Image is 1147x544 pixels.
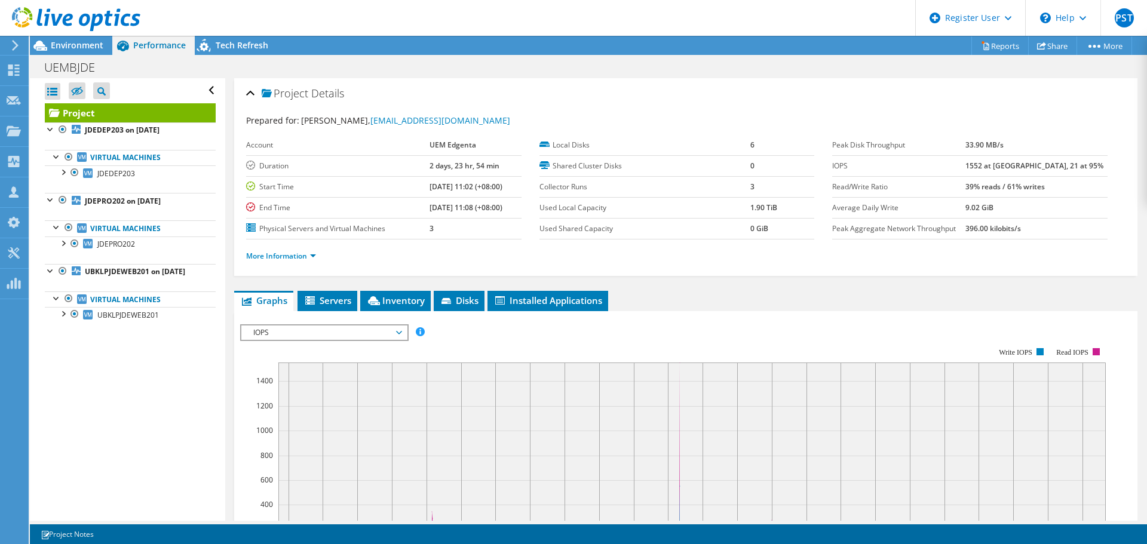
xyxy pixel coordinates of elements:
text: 1400 [256,376,273,386]
text: 600 [260,475,273,485]
span: Inventory [366,294,425,306]
a: More Information [246,251,316,261]
a: JDEPRO202 on [DATE] [45,193,216,208]
b: 33.90 MB/s [965,140,1004,150]
label: Shared Cluster Disks [539,160,750,172]
span: Details [311,86,344,100]
label: Prepared for: [246,115,299,126]
a: Virtual Machines [45,291,216,307]
label: Read/Write Ratio [832,181,965,193]
span: Graphs [240,294,287,306]
text: 800 [260,450,273,460]
span: [PERSON_NAME], [301,115,510,126]
a: Virtual Machines [45,150,216,165]
label: Start Time [246,181,430,193]
b: JDEPRO202 on [DATE] [85,196,161,206]
b: UBKLPJDEWEB201 on [DATE] [85,266,185,276]
b: 0 [750,161,755,171]
span: PST [1115,8,1134,27]
b: [DATE] 11:08 (+08:00) [430,202,502,213]
b: 2 days, 23 hr, 54 min [430,161,499,171]
svg: \n [1040,13,1051,23]
span: Performance [133,39,186,51]
b: 3 [750,182,755,192]
a: Virtual Machines [45,220,216,236]
span: Installed Applications [493,294,602,306]
b: 1552 at [GEOGRAPHIC_DATA], 21 at 95% [965,161,1103,171]
label: Peak Aggregate Network Throughput [832,223,965,235]
label: Local Disks [539,139,750,151]
label: Account [246,139,430,151]
a: UBKLPJDEWEB201 [45,307,216,322]
label: End Time [246,202,430,214]
b: 1.90 TiB [750,202,777,213]
text: 1000 [256,425,273,435]
h1: UEMBJDE [39,61,114,74]
text: Read IOPS [1057,348,1089,356]
span: JDEDEP203 [97,168,135,179]
label: Duration [246,160,430,172]
b: 9.02 GiB [965,202,993,213]
label: Used Shared Capacity [539,223,750,235]
label: Collector Runs [539,181,750,193]
a: JDEDEP203 [45,165,216,181]
a: [EMAIL_ADDRESS][DOMAIN_NAME] [370,115,510,126]
span: Disks [440,294,479,306]
span: Project [262,88,308,100]
a: JDEDEP203 on [DATE] [45,122,216,138]
span: UBKLPJDEWEB201 [97,310,159,320]
label: Average Daily Write [832,202,965,214]
a: Share [1028,36,1077,55]
a: Reports [971,36,1029,55]
a: Project [45,103,216,122]
text: 1200 [256,401,273,411]
label: IOPS [832,160,965,172]
b: UEM Edgenta [430,140,476,150]
b: 39% reads / 61% writes [965,182,1045,192]
text: Write IOPS [999,348,1032,356]
label: Peak Disk Throughput [832,139,965,151]
a: UBKLPJDEWEB201 on [DATE] [45,264,216,279]
a: More [1077,36,1132,55]
label: Used Local Capacity [539,202,750,214]
b: 3 [430,223,434,233]
b: 6 [750,140,755,150]
a: JDEPRO202 [45,236,216,252]
text: 400 [260,499,273,509]
b: [DATE] 11:02 (+08:00) [430,182,502,192]
b: JDEDEP203 on [DATE] [85,125,160,135]
b: 0 GiB [750,223,768,233]
label: Physical Servers and Virtual Machines [246,223,430,235]
a: Project Notes [32,527,102,542]
span: Environment [51,39,103,51]
span: Tech Refresh [216,39,268,51]
b: 396.00 kilobits/s [965,223,1021,233]
span: IOPS [247,325,401,340]
span: JDEPRO202 [97,239,135,249]
span: Servers [303,294,351,306]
